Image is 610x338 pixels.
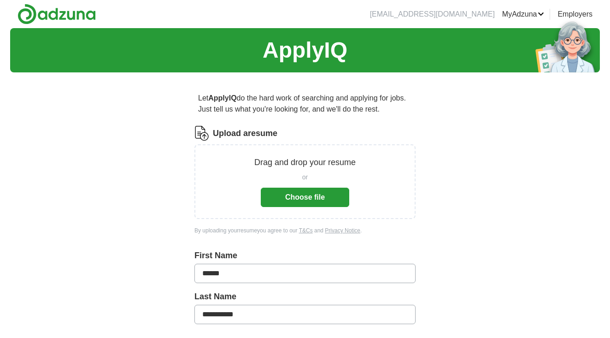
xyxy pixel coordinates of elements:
div: By uploading your resume you agree to our and . [194,226,416,235]
img: CV Icon [194,126,209,141]
a: Employers [557,9,592,20]
button: Choose file [261,188,349,207]
h1: ApplyIQ [263,34,347,67]
li: [EMAIL_ADDRESS][DOMAIN_NAME] [370,9,495,20]
a: Privacy Notice [325,227,360,234]
p: Drag and drop your resume [254,156,356,169]
a: T&Cs [299,227,313,234]
img: Adzuna logo [18,4,96,24]
label: First Name [194,249,416,262]
span: or [302,172,308,182]
strong: ApplyIQ [208,94,236,102]
p: Let do the hard work of searching and applying for jobs. Just tell us what you're looking for, an... [194,89,416,119]
label: Upload a resume [213,127,277,140]
a: MyAdzuna [502,9,545,20]
label: Last Name [194,291,416,303]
